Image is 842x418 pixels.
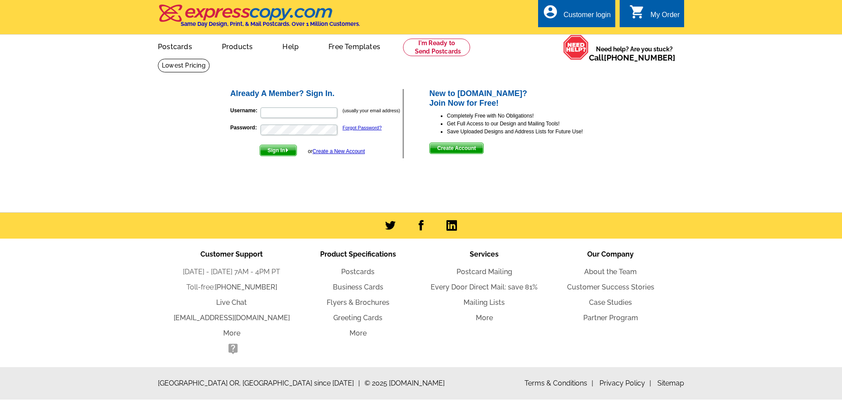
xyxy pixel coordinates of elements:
a: Business Cards [333,283,383,291]
li: Toll-free: [168,282,295,293]
img: button-next-arrow-white.png [285,148,289,152]
label: Password: [230,124,260,132]
a: Same Day Design, Print, & Mail Postcards. Over 1 Million Customers. [158,11,360,27]
li: Get Full Access to our Design and Mailing Tools! [447,120,613,128]
a: Case Studies [589,298,632,307]
span: Services [470,250,499,258]
span: Call [589,53,675,62]
span: Need help? Are you stuck? [589,45,680,62]
a: [PHONE_NUMBER] [215,283,277,291]
a: Customer Success Stories [567,283,654,291]
div: Customer login [564,11,611,23]
a: More [476,314,493,322]
a: Postcards [144,36,206,56]
label: Username: [230,107,260,114]
li: [DATE] - [DATE] 7AM - 4PM PT [168,267,295,277]
span: [GEOGRAPHIC_DATA] OR, [GEOGRAPHIC_DATA] since [DATE] [158,378,360,389]
a: Products [208,36,267,56]
a: More [223,329,240,337]
a: Every Door Direct Mail: save 81% [431,283,538,291]
button: Create Account [429,143,484,154]
a: Mailing Lists [464,298,505,307]
h2: Already A Member? Sign In. [230,89,403,99]
h4: Same Day Design, Print, & Mail Postcards. Over 1 Million Customers. [181,21,360,27]
span: Create Account [430,143,483,154]
a: Terms & Conditions [524,379,593,387]
a: Forgot Password? [343,125,382,130]
a: Free Templates [314,36,394,56]
a: Partner Program [583,314,638,322]
span: Sign In [260,145,296,156]
i: shopping_cart [629,4,645,20]
a: Live Chat [216,298,247,307]
span: © 2025 [DOMAIN_NAME] [364,378,445,389]
a: About the Team [584,268,637,276]
a: Postcards [341,268,375,276]
img: help [563,35,589,60]
li: Save Uploaded Designs and Address Lists for Future Use! [447,128,613,136]
div: or [308,147,365,155]
a: Help [268,36,313,56]
span: Product Specifications [320,250,396,258]
a: Sitemap [657,379,684,387]
small: (usually your email address) [343,108,400,113]
a: account_circle Customer login [542,10,611,21]
span: Our Company [587,250,634,258]
a: [EMAIL_ADDRESS][DOMAIN_NAME] [174,314,290,322]
i: account_circle [542,4,558,20]
a: [PHONE_NUMBER] [604,53,675,62]
h2: New to [DOMAIN_NAME]? Join Now for Free! [429,89,613,108]
button: Sign In [260,145,297,156]
li: Completely Free with No Obligations! [447,112,613,120]
a: Greeting Cards [333,314,382,322]
a: Create a New Account [313,148,365,154]
a: Privacy Policy [599,379,651,387]
a: More [350,329,367,337]
a: shopping_cart My Order [629,10,680,21]
a: Flyers & Brochures [327,298,389,307]
a: Postcard Mailing [457,268,512,276]
span: Customer Support [200,250,263,258]
div: My Order [650,11,680,23]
